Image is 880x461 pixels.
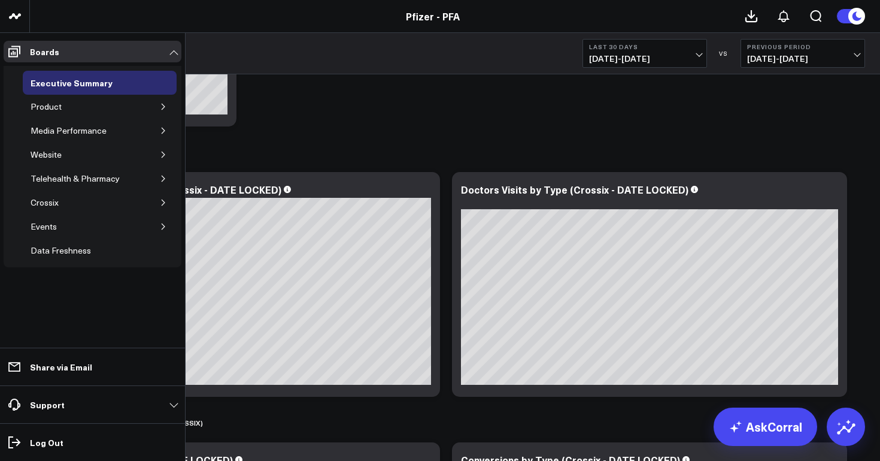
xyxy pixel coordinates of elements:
[406,10,460,23] a: Pfizer - PFA
[30,438,63,447] p: Log Out
[30,47,59,56] p: Boards
[30,400,65,409] p: Support
[23,143,69,167] a: Website
[582,39,707,68] button: Last 30 Days[DATE]-[DATE]
[23,215,65,239] a: Events
[28,147,65,162] div: Website
[713,50,735,57] div: VS
[28,219,60,234] div: Events
[23,167,128,191] a: Telehealth & Pharmacy
[23,239,99,263] a: Data Freshness
[714,408,817,446] a: AskCorral
[23,95,69,119] a: Product
[747,43,858,50] b: Previous Period
[30,362,92,372] p: Share via Email
[747,54,858,64] span: [DATE] - [DATE]
[28,243,94,258] div: Data Freshness
[461,183,688,196] div: Doctors Visits by Type (Crossix - DATE LOCKED)
[23,71,120,95] a: Executive Summary
[23,191,66,215] a: Crossix
[741,39,865,68] button: Previous Period[DATE]-[DATE]
[23,119,114,143] a: Media Performance
[28,171,123,186] div: Telehealth & Pharmacy
[589,54,700,64] span: [DATE] - [DATE]
[28,195,62,210] div: Crossix
[28,76,116,90] div: Executive Summary
[4,432,181,453] a: Log Out
[28,100,65,114] div: Product
[589,43,700,50] b: Last 30 Days
[28,123,110,138] div: Media Performance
